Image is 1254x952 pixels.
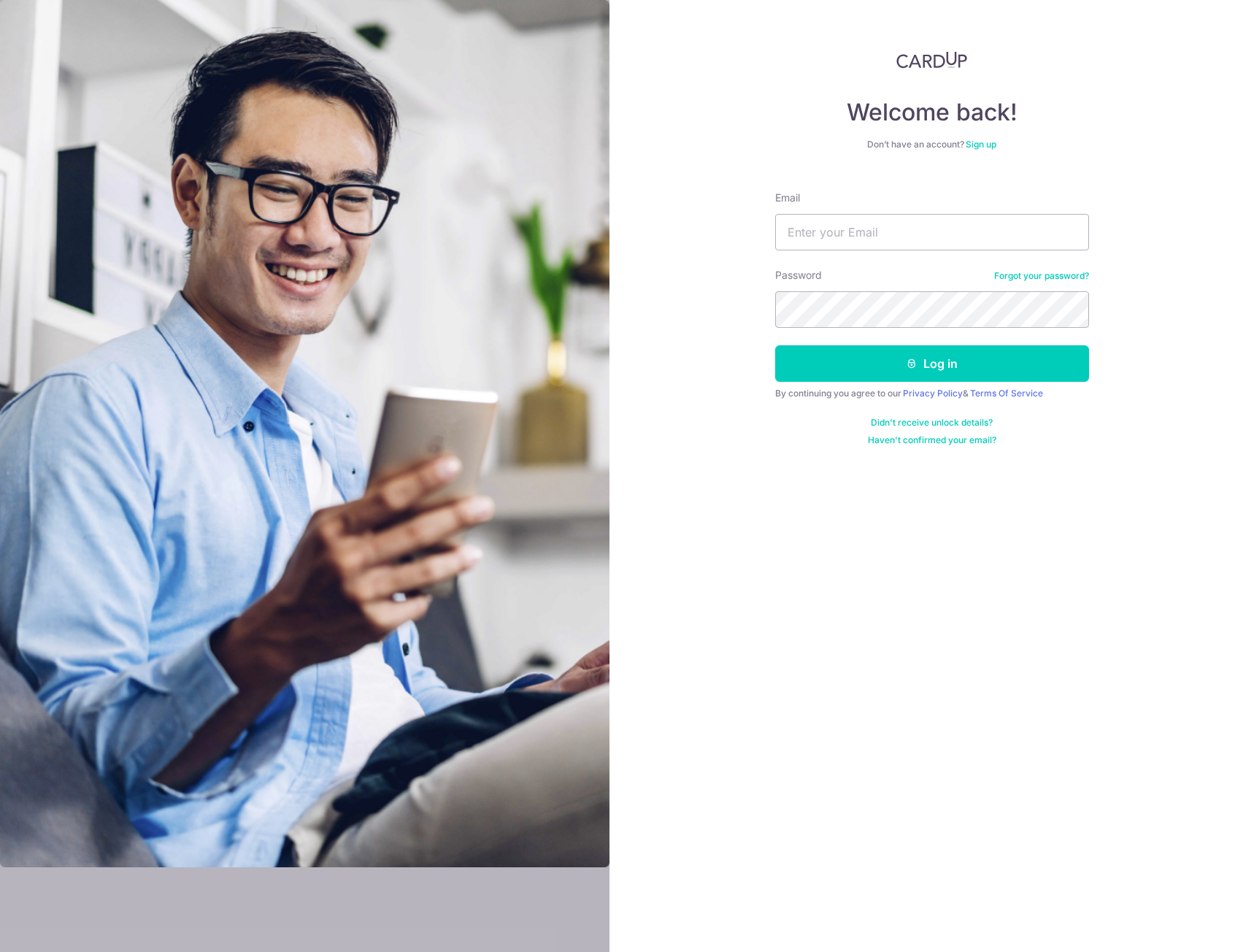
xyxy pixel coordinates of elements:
div: By continuing you agree to our & [775,388,1089,399]
a: Sign up [966,139,996,150]
button: Log in [775,345,1089,382]
img: CardUp Logo [896,51,968,69]
a: Terms Of Service [970,388,1043,399]
a: Haven't confirmed your email? [868,434,996,446]
div: Don’t have an account? [775,139,1089,150]
a: Forgot your password? [994,270,1089,282]
h4: Welcome back! [775,98,1089,127]
label: Password [775,268,822,283]
label: Email [775,191,800,205]
a: Privacy Policy [903,388,963,399]
a: Didn't receive unlock details? [871,417,993,429]
input: Enter your Email [775,214,1089,250]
